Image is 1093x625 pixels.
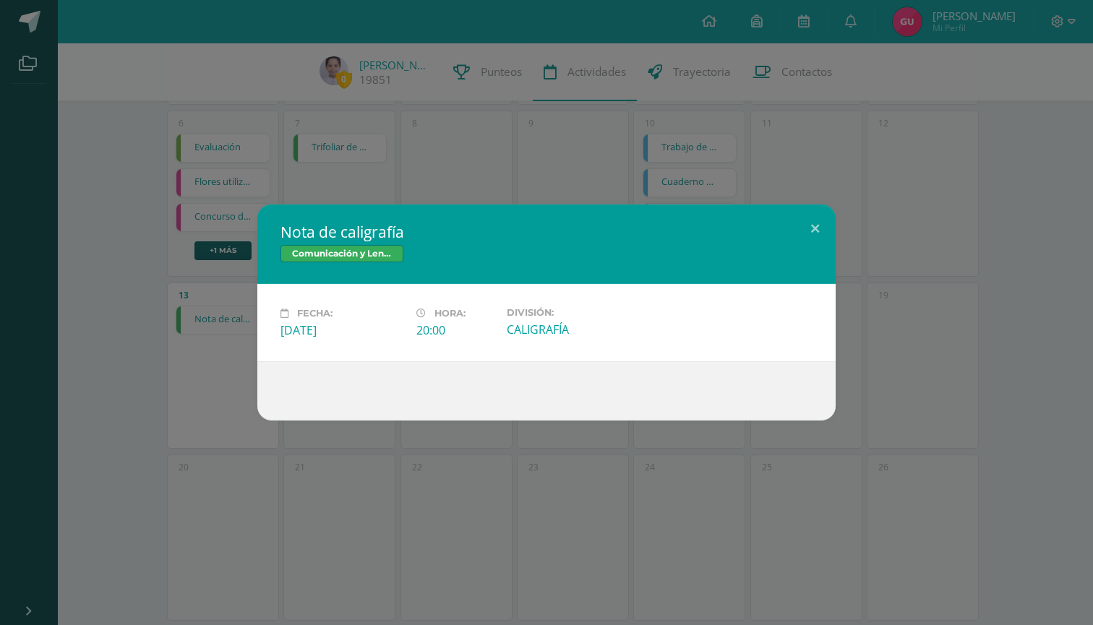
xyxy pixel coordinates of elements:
[416,322,495,338] div: 20:00
[280,222,813,242] h2: Nota de caligrafía
[280,245,403,262] span: Comunicación y Lenguaje
[280,322,405,338] div: [DATE]
[507,322,631,337] div: CALIGRAFÍA
[794,204,836,254] button: Close (Esc)
[434,308,466,319] span: Hora:
[297,308,333,319] span: Fecha:
[507,307,631,318] label: División:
